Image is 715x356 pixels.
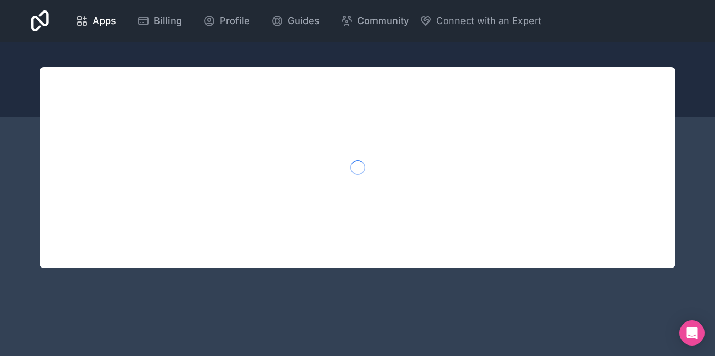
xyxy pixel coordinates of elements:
[288,14,320,28] span: Guides
[93,14,116,28] span: Apps
[263,9,328,32] a: Guides
[154,14,182,28] span: Billing
[357,14,409,28] span: Community
[195,9,258,32] a: Profile
[679,320,705,346] div: Open Intercom Messenger
[67,9,124,32] a: Apps
[220,14,250,28] span: Profile
[419,14,541,28] button: Connect with an Expert
[436,14,541,28] span: Connect with an Expert
[129,9,190,32] a: Billing
[332,9,417,32] a: Community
